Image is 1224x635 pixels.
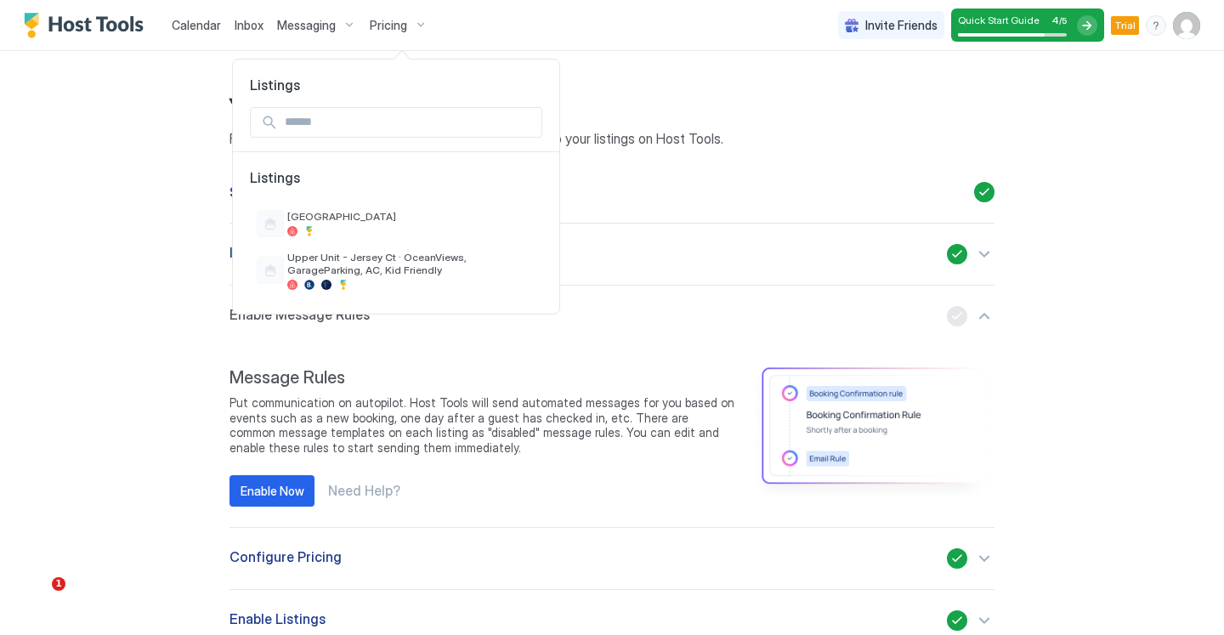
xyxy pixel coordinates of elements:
[233,77,559,94] span: Listings
[287,210,535,223] span: [GEOGRAPHIC_DATA]
[17,577,58,618] iframe: Intercom live chat
[52,577,65,591] span: 1
[287,251,535,276] span: Upper Unit - Jersey Ct · OceanViews, GarageParking, AC, Kid Friendly
[278,108,541,137] input: Input Field
[250,169,542,203] span: Listings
